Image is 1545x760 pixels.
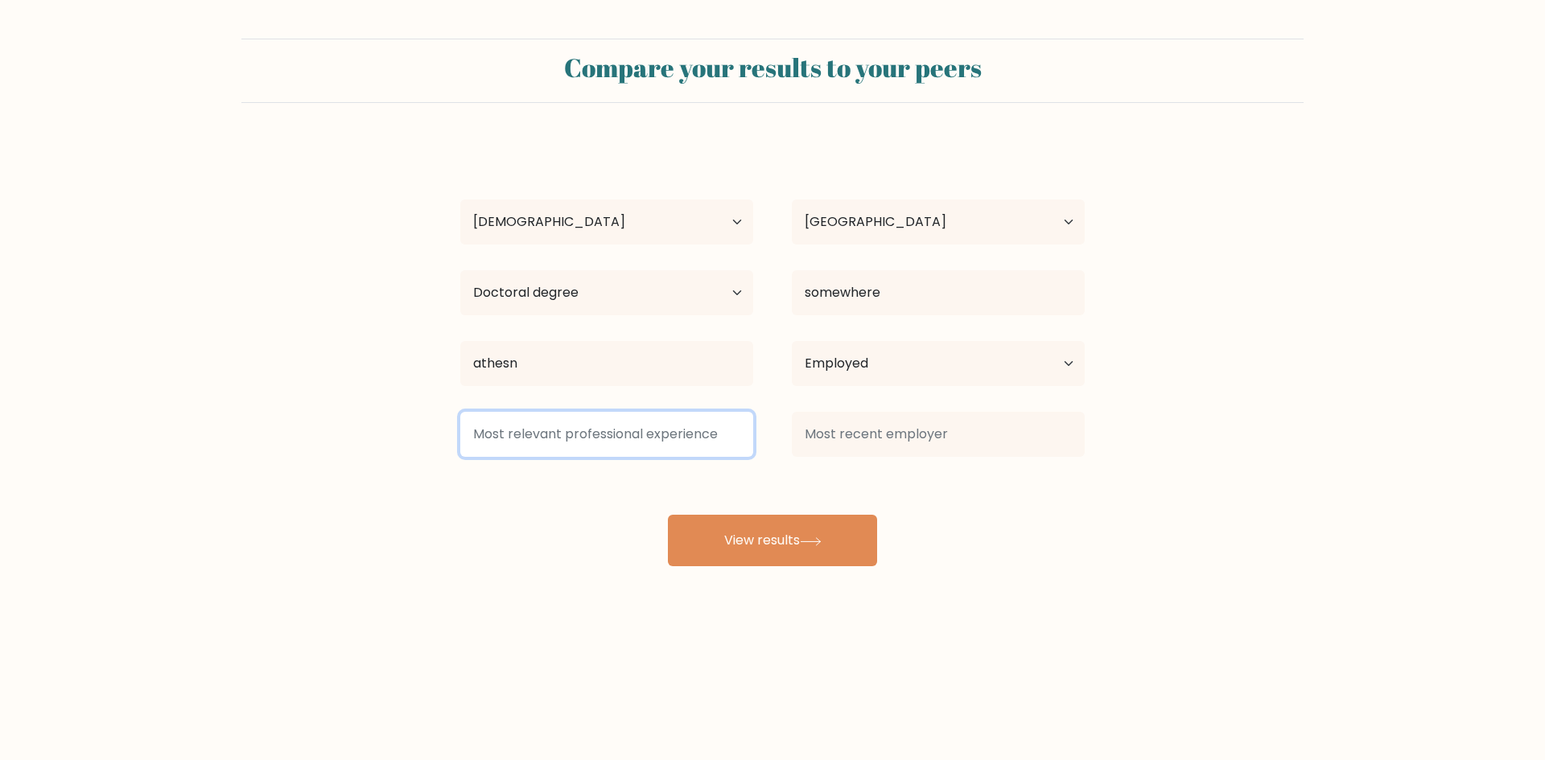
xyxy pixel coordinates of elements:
[792,412,1085,457] input: Most recent employer
[668,515,877,566] button: View results
[792,270,1085,315] input: What did you study?
[251,52,1294,83] h2: Compare your results to your peers
[460,412,753,457] input: Most relevant professional experience
[460,341,753,386] input: Most relevant educational institution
